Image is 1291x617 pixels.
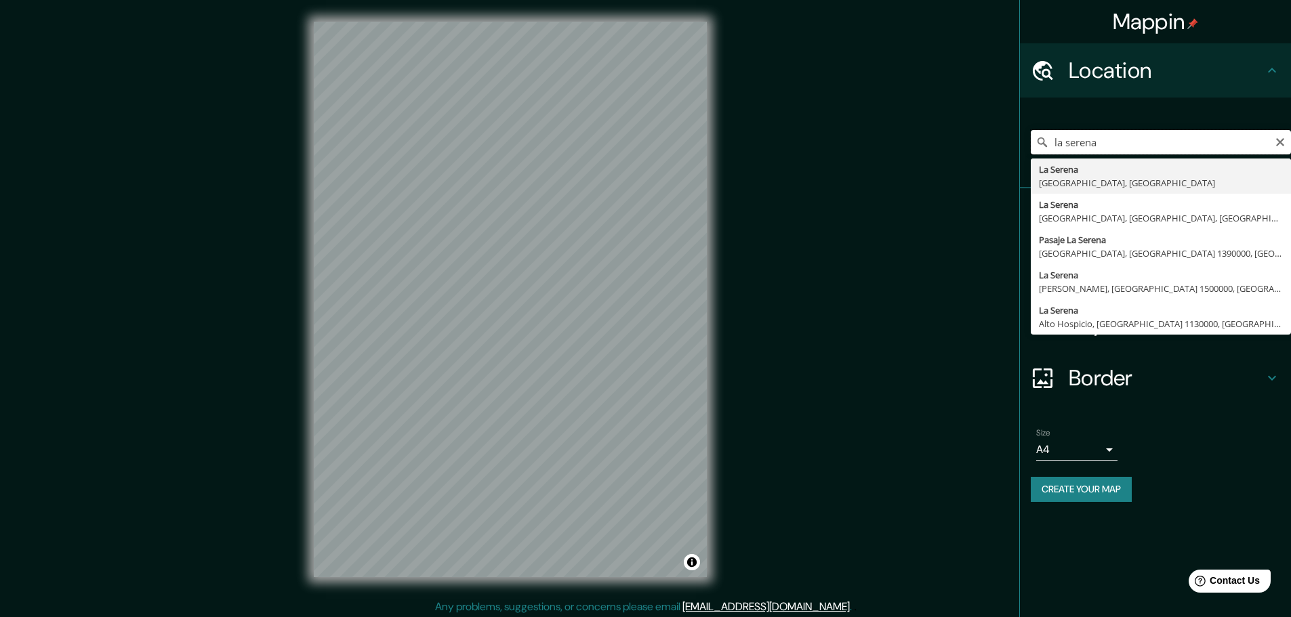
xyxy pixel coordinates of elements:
[1039,163,1283,176] div: La Serena
[1020,43,1291,98] div: Location
[1020,242,1291,297] div: Style
[435,599,852,615] p: Any problems, suggestions, or concerns please email .
[1039,282,1283,295] div: [PERSON_NAME], [GEOGRAPHIC_DATA] 1500000, [GEOGRAPHIC_DATA]
[1036,439,1118,461] div: A4
[852,599,854,615] div: .
[1039,247,1283,260] div: [GEOGRAPHIC_DATA], [GEOGRAPHIC_DATA] 1390000, [GEOGRAPHIC_DATA]
[1039,268,1283,282] div: La Serena
[1020,351,1291,405] div: Border
[1031,477,1132,502] button: Create your map
[1020,188,1291,242] div: Pins
[1275,135,1286,148] button: Clear
[684,554,700,570] button: Toggle attribution
[1039,176,1283,190] div: [GEOGRAPHIC_DATA], [GEOGRAPHIC_DATA]
[1039,317,1283,331] div: Alto Hospicio, [GEOGRAPHIC_DATA] 1130000, [GEOGRAPHIC_DATA]
[1069,310,1264,337] h4: Layout
[1039,211,1283,225] div: [GEOGRAPHIC_DATA], [GEOGRAPHIC_DATA], [GEOGRAPHIC_DATA]
[1069,57,1264,84] h4: Location
[1187,18,1198,29] img: pin-icon.png
[1039,198,1283,211] div: La Serena
[854,599,857,615] div: .
[1039,233,1283,247] div: Pasaje La Serena
[1039,303,1283,317] div: La Serena
[1170,564,1276,602] iframe: Help widget launcher
[1069,364,1264,391] h4: Border
[1036,427,1050,439] label: Size
[1031,130,1291,154] input: Pick your city or area
[1020,297,1291,351] div: Layout
[1113,8,1199,35] h4: Mappin
[314,22,707,577] canvas: Map
[682,599,850,614] a: [EMAIL_ADDRESS][DOMAIN_NAME]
